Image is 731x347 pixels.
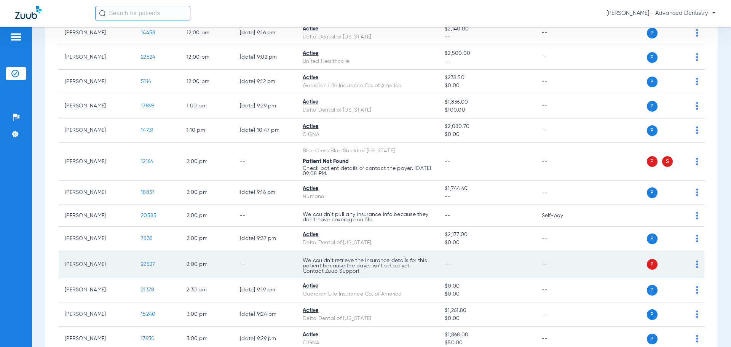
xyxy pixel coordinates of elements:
td: [PERSON_NAME] [59,70,135,94]
div: Active [303,307,433,315]
div: Active [303,50,433,58]
td: 1:00 PM [180,94,234,118]
td: -- [536,181,587,205]
span: 7838 [141,236,153,241]
span: P [647,233,658,244]
span: $1,744.60 [445,185,529,193]
img: group-dot-blue.svg [696,126,698,134]
td: [DATE] 9:02 PM [234,45,297,70]
td: [DATE] 9:12 PM [234,70,297,94]
div: Active [303,282,433,290]
span: P [647,156,658,167]
td: -- [536,70,587,94]
span: $100.00 [445,106,529,114]
td: [PERSON_NAME] [59,251,135,278]
span: Patient Not Found [303,159,349,164]
td: 1:10 PM [180,118,234,143]
span: $238.50 [445,74,529,82]
div: Guardian Life Insurance Co. of America [303,290,433,298]
span: $1,261.80 [445,307,529,315]
td: [DATE] 9:19 PM [234,278,297,302]
td: [PERSON_NAME] [59,94,135,118]
div: Humana [303,193,433,201]
p: Check patient details or contact the payer. [DATE] 09:08 PM. [303,166,433,176]
span: P [647,285,658,296]
td: 2:00 PM [180,227,234,251]
td: -- [234,205,297,227]
td: 12:00 PM [180,21,234,45]
span: 5114 [141,79,151,84]
div: Active [303,185,433,193]
div: Delta Dental of [US_STATE] [303,106,433,114]
div: CIGNA [303,339,433,347]
div: Active [303,331,433,339]
td: [DATE] 10:47 PM [234,118,297,143]
div: United Healthcare [303,58,433,66]
span: $0.00 [445,131,529,139]
span: 20585 [141,213,156,218]
img: group-dot-blue.svg [696,335,698,342]
p: We couldn’t pull any insurance info because they don’t have coverage on file. [303,212,433,222]
span: -- [445,159,450,164]
td: [PERSON_NAME] [59,227,135,251]
span: $0.00 [445,282,529,290]
td: [DATE] 9:16 PM [234,181,297,205]
td: 3:00 PM [180,302,234,327]
span: P [647,101,658,112]
td: [DATE] 9:29 PM [234,94,297,118]
td: -- [536,278,587,302]
div: Guardian Life Insurance Co. of America [303,82,433,90]
div: Active [303,74,433,82]
span: $0.00 [445,82,529,90]
span: $0.00 [445,290,529,298]
img: Search Icon [99,10,106,17]
td: [DATE] 9:37 PM [234,227,297,251]
img: group-dot-blue.svg [696,212,698,219]
span: 22527 [141,262,155,267]
span: P [647,187,658,198]
td: -- [536,118,587,143]
span: $1,836.00 [445,98,529,106]
span: $0.00 [445,315,529,323]
img: group-dot-blue.svg [696,189,698,196]
span: $2,140.00 [445,25,529,33]
span: [PERSON_NAME] - Advanced Dentistry [607,10,716,17]
td: [PERSON_NAME] [59,143,135,181]
td: Self-pay [536,205,587,227]
div: Delta Dental of [US_STATE] [303,239,433,247]
div: CIGNA [303,131,433,139]
span: -- [445,193,529,201]
span: S [662,156,673,167]
span: P [647,52,658,63]
span: 14458 [141,30,155,35]
span: 17898 [141,103,155,109]
img: group-dot-blue.svg [696,158,698,165]
td: 2:00 PM [180,143,234,181]
img: group-dot-blue.svg [696,310,698,318]
span: P [647,125,658,136]
img: hamburger-icon [10,32,22,42]
span: $2,080.70 [445,123,529,131]
div: Active [303,231,433,239]
td: 12:00 PM [180,45,234,70]
img: group-dot-blue.svg [696,286,698,294]
td: -- [536,21,587,45]
img: group-dot-blue.svg [696,102,698,110]
td: 2:00 PM [180,205,234,227]
span: P [647,77,658,87]
span: 14731 [141,128,153,133]
td: [PERSON_NAME] [59,45,135,70]
td: [PERSON_NAME] [59,21,135,45]
span: 12164 [141,159,153,164]
td: 2:30 PM [180,278,234,302]
td: -- [536,227,587,251]
td: 2:00 PM [180,181,234,205]
span: 21378 [141,287,154,293]
span: -- [445,262,450,267]
div: Active [303,98,433,106]
span: -- [445,213,450,218]
span: -- [445,33,529,41]
span: $1,868.00 [445,331,529,339]
img: group-dot-blue.svg [696,29,698,37]
td: -- [536,94,587,118]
